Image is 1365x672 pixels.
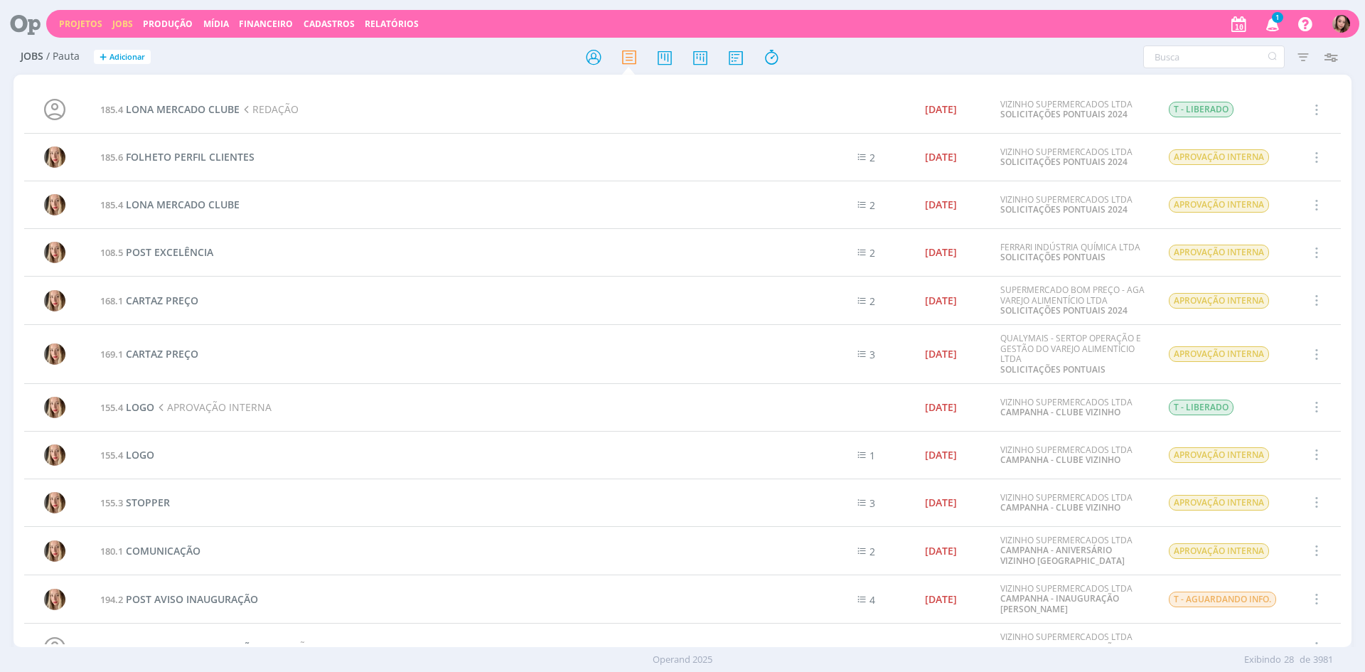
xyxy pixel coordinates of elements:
[44,397,65,418] img: T
[126,150,255,164] span: FOLHETO PERFIL CLIENTES
[126,544,200,558] span: COMUNICAÇÃO
[100,294,198,307] a: 168.1CARTAZ PREÇO
[1143,46,1285,68] input: Busca
[126,102,240,116] span: LONA MERCADO CLUBE
[100,150,255,164] a: 185.6FOLHETO PERFIL CLIENTES
[100,294,123,307] span: 168.1
[1000,544,1125,566] a: CAMPANHA - ANIVERSÁRIO VIZINHO [GEOGRAPHIC_DATA]
[1332,11,1351,36] button: T
[1000,195,1147,215] div: VIZINHO SUPERMERCADOS LTDA
[1000,406,1120,418] a: CAMPANHA - CLUBE VIZINHO
[100,198,240,211] a: 185.4LONA MERCADO CLUBE
[100,400,154,414] a: 155.4LOGO
[21,50,43,63] span: Jobs
[1169,346,1269,362] span: APROVAÇÃO INTERNA
[869,496,875,510] span: 3
[100,448,154,462] a: 155.4LOGO
[59,18,102,30] a: Projetos
[1169,495,1269,511] span: APROVAÇÃO INTERNA
[100,401,123,414] span: 155.4
[100,449,123,462] span: 155.4
[1000,363,1106,375] a: SOLICITAÇÕES PONTUAIS
[1169,293,1269,309] span: APROVAÇÃO INTERNA
[925,247,957,257] div: [DATE]
[1300,653,1310,667] span: de
[299,18,359,30] button: Cadastros
[126,448,154,462] span: LOGO
[1000,454,1120,466] a: CAMPANHA - CLUBE VIZINHO
[55,18,107,30] button: Projetos
[44,343,65,365] img: T
[100,103,123,116] span: 185.4
[1169,149,1269,165] span: APROVAÇÃO INTERNA
[46,50,80,63] span: / Pauta
[1000,334,1147,375] div: QUALYMAIS - SERTOP OPERAÇÃO E GESTÃO DO VAREJO ALIMENTÍCIO LTDA
[869,294,875,308] span: 2
[1272,12,1283,23] span: 1
[1000,501,1120,513] a: CAMPANHA - CLUBE VIZINHO
[100,496,170,509] a: 155.3STOPPER
[1000,584,1147,614] div: VIZINHO SUPERMERCADOS LTDA
[869,198,875,212] span: 2
[1000,641,1119,663] a: CAMPANHA - INAUGURAÇÃO [PERSON_NAME]
[100,198,123,211] span: 185.4
[139,18,197,30] button: Produção
[925,296,957,306] div: [DATE]
[44,146,65,168] img: T
[365,18,419,30] a: Relatórios
[1000,285,1147,316] div: SUPERMERCADO BOM PREÇO - AGA VAREJO ALIMENTÍCIO LTDA
[1000,445,1147,466] div: VIZINHO SUPERMERCADOS LTDA
[1169,197,1269,213] span: APROVAÇÃO INTERNA
[100,151,123,164] span: 185.6
[100,496,123,509] span: 155.3
[100,641,123,654] span: 194.2
[925,643,957,653] div: [DATE]
[44,194,65,215] img: T
[925,200,957,210] div: [DATE]
[240,102,299,116] span: REDAÇÃO
[44,242,65,263] img: T
[1000,100,1147,120] div: VIZINHO SUPERMERCADOS LTDA
[126,347,198,361] span: CARTAZ PREÇO
[44,492,65,513] img: T
[100,641,258,654] a: 194.2POST AVISO INAUGURAÇÃO
[108,18,137,30] button: Jobs
[1169,592,1276,607] span: T - AGUARDANDO INFO.
[112,18,133,30] a: Jobs
[1000,147,1147,168] div: VIZINHO SUPERMERCADOS LTDA
[1332,15,1350,33] img: T
[304,18,355,30] span: Cadastros
[126,400,154,414] span: LOGO
[44,589,65,610] img: T
[126,294,198,307] span: CARTAZ PREÇO
[925,498,957,508] div: [DATE]
[925,349,957,359] div: [DATE]
[1169,400,1233,415] span: T - LIBERADO
[869,545,875,558] span: 2
[1000,156,1128,168] a: SOLICITAÇÕES PONTUAIS 2024
[925,152,957,162] div: [DATE]
[100,592,258,606] a: 194.2POST AVISO INAUGURAÇÃO
[1169,102,1233,117] span: T - LIBERADO
[126,198,240,211] span: LONA MERCADO CLUBE
[1313,653,1333,667] span: 3981
[1244,653,1281,667] span: Exibindo
[1169,447,1269,463] span: APROVAÇÃO INTERNA
[239,18,293,30] a: Financeiro
[925,594,957,604] div: [DATE]
[925,402,957,412] div: [DATE]
[1000,592,1119,614] a: CAMPANHA - INAUGURAÇÃO [PERSON_NAME]
[100,50,107,65] span: +
[199,18,233,30] button: Mídia
[109,53,145,62] span: Adicionar
[100,246,123,259] span: 108.5
[1169,245,1269,260] span: APROVAÇÃO INTERNA
[1284,653,1294,667] span: 28
[360,18,423,30] button: Relatórios
[44,444,65,466] img: T
[126,592,258,606] span: POST AVISO INAUGURAÇÃO
[925,546,957,556] div: [DATE]
[100,544,200,558] a: 180.1COMUNICAÇÃO
[869,593,875,607] span: 4
[94,50,151,65] button: +Adicionar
